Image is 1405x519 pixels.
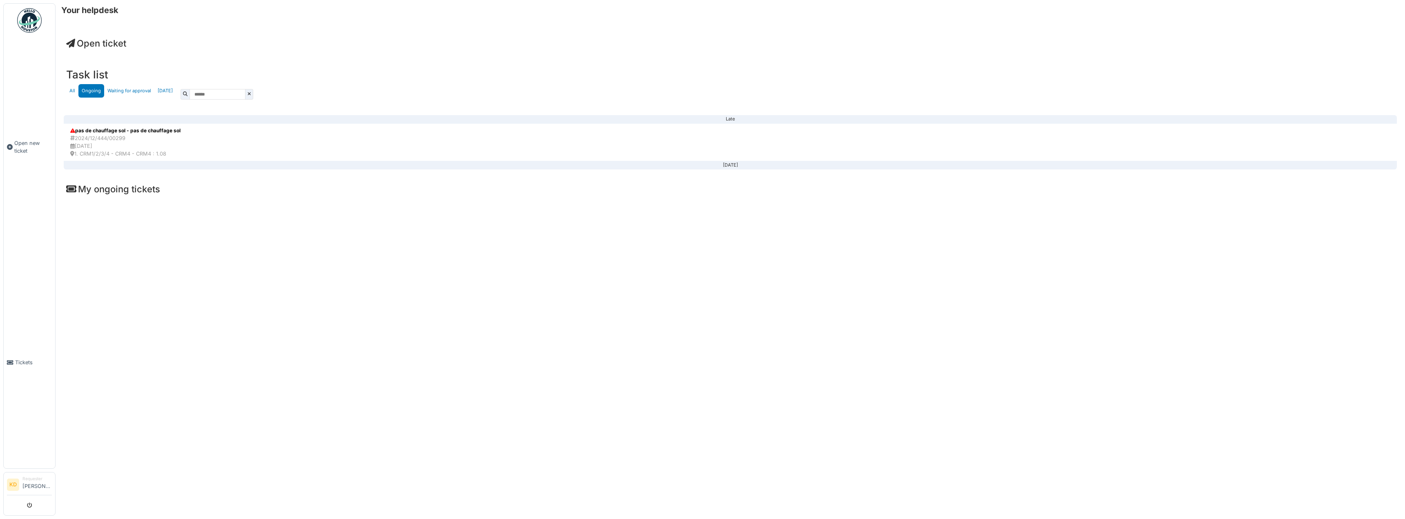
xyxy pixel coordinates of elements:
h4: My ongoing tickets [66,184,1394,194]
span: Open new ticket [14,139,52,155]
h6: Your helpdesk [61,5,118,15]
a: Open ticket [66,38,126,49]
a: [DATE] [154,84,176,98]
img: Badge_color-CXgf-gQk.svg [17,8,42,33]
a: Open new ticket [4,37,55,257]
a: KD Requester[PERSON_NAME] [7,476,52,495]
div: [DATE] [70,165,1390,166]
span: Tickets [15,359,52,366]
h3: Task list [66,68,1394,81]
a: Ongoing [78,84,104,98]
a: All [66,84,78,98]
div: 2024/12/444/00299 [DATE] 1. CRM1/2/3/4 - CRM4 - CRM4 : 1.08 [70,134,181,158]
li: [PERSON_NAME] [22,476,52,493]
a: Tickets [4,257,55,469]
div: Requester [22,476,52,482]
li: KD [7,479,19,491]
a: pas de chauffage sol - pas de chauffage sol 2024/12/444/00299 [DATE] 1. CRM1/2/3/4 - CRM4 - CRM4 ... [64,123,1397,162]
div: pas de chauffage sol - pas de chauffage sol [70,127,181,134]
div: Late [70,119,1390,120]
a: Waiting for approval [104,84,154,98]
